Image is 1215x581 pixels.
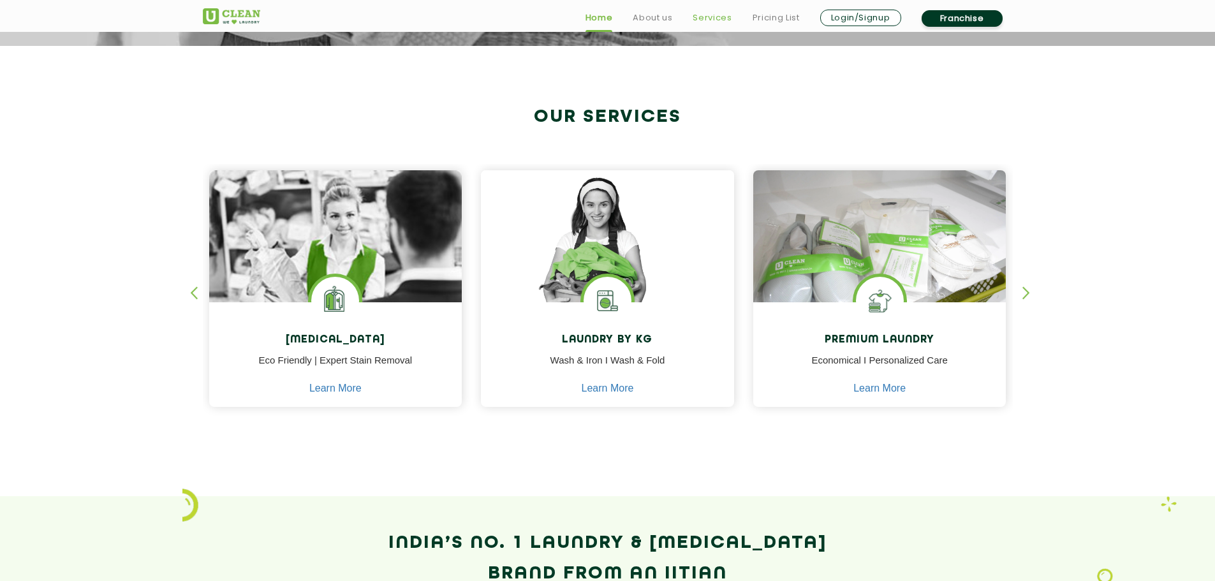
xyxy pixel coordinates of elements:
[763,334,997,346] h4: Premium Laundry
[584,277,631,325] img: laundry washing machine
[753,170,1006,339] img: laundry done shoes and clothes
[209,170,462,374] img: Drycleaners near me
[582,383,634,394] a: Learn More
[490,334,725,346] h4: Laundry by Kg
[490,353,725,382] p: Wash & Iron I Wash & Fold
[633,10,672,26] a: About us
[203,8,260,24] img: UClean Laundry and Dry Cleaning
[203,107,1013,128] h2: Our Services
[853,383,906,394] a: Learn More
[1161,496,1177,512] img: Laundry wash and iron
[182,489,198,522] img: icon_2.png
[693,10,732,26] a: Services
[311,277,359,325] img: Laundry Services near me
[922,10,1003,27] a: Franchise
[585,10,613,26] a: Home
[856,277,904,325] img: Shoes Cleaning
[753,10,800,26] a: Pricing List
[219,353,453,382] p: Eco Friendly | Expert Stain Removal
[820,10,901,26] a: Login/Signup
[219,334,453,346] h4: [MEDICAL_DATA]
[481,170,734,339] img: a girl with laundry basket
[309,383,362,394] a: Learn More
[763,353,997,382] p: Economical I Personalized Care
